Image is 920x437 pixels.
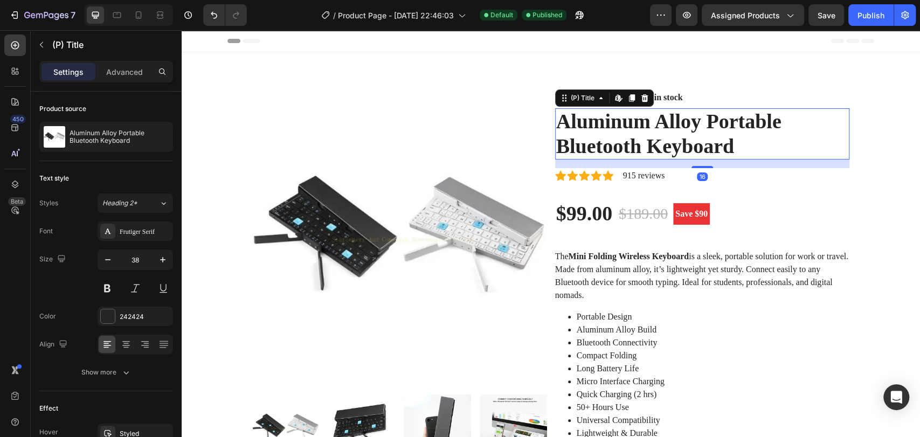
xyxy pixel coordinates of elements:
[395,319,668,332] li: Compact Folding
[387,63,415,73] div: (P) Title
[39,337,70,352] div: Align
[98,193,173,213] button: Heading 2*
[52,38,169,51] p: (P) Title
[857,10,884,21] div: Publish
[395,332,668,345] li: Long Battery Life
[373,170,432,197] div: $99.00
[395,371,668,384] li: 50+ Hours Use
[711,10,780,21] span: Assigned Products
[808,4,844,26] button: Save
[120,227,170,237] div: Frutiger Serif
[515,142,526,151] div: 16
[39,252,68,267] div: Size
[395,345,668,358] li: Micro Interface Charging
[395,384,668,397] li: Universal Compatibility
[39,104,86,114] div: Product source
[373,221,667,269] p: The is a sleek, portable solution for work or travel. Made from aluminum alloy, it’s lightweight ...
[848,4,894,26] button: Publish
[702,4,804,26] button: Assigned Products
[120,312,170,322] div: 242424
[4,4,80,26] button: 7
[39,363,173,382] button: Show more
[39,311,56,321] div: Color
[70,129,169,144] p: Aluminum Alloy Portable Bluetooth Keyboard
[532,10,562,20] span: Published
[492,173,528,195] pre: Save $90
[338,10,454,21] span: Product Page - [DATE] 22:46:03
[81,367,132,378] div: Show more
[395,280,668,293] li: Portable Design
[44,126,65,148] img: product feature img
[333,10,336,21] span: /
[39,198,58,208] div: Styles
[182,30,920,437] iframe: Design area
[39,404,58,413] div: Effect
[53,66,84,78] p: Settings
[395,306,668,319] li: Bluetooth Connectivity
[71,9,75,22] p: 7
[490,10,513,20] span: Default
[10,115,26,123] div: 450
[106,66,143,78] p: Advanced
[39,174,69,183] div: Text style
[395,397,668,410] li: Lightweight & Durable
[883,384,909,410] div: Open Intercom Messenger
[39,427,58,437] div: Hover
[373,78,668,129] h2: Aluminum Alloy Portable Bluetooth Keyboard
[441,139,483,152] p: 915 reviews
[8,197,26,206] div: Beta
[203,4,247,26] div: Undo/Redo
[818,11,835,20] span: Save
[102,198,137,208] span: Heading 2*
[395,293,668,306] li: Aluminum Alloy Build
[39,226,53,236] div: Font
[436,171,487,196] div: $189.00
[386,221,507,231] strong: Mini Folding Wireless Keyboard
[395,358,668,371] li: Quick Charging (2 hrs)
